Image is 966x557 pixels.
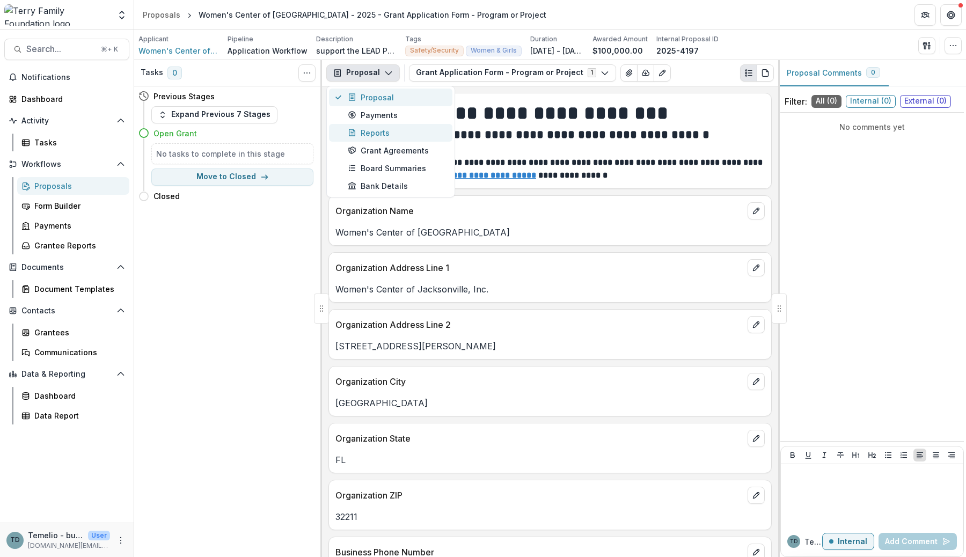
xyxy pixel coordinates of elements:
div: Grant Agreements [348,145,446,156]
div: Form Builder [34,200,121,211]
div: Proposal [348,92,446,103]
p: 32211 [335,510,765,523]
div: Document Templates [34,283,121,295]
p: Filter: [785,95,807,108]
button: Expand Previous 7 Stages [151,106,277,123]
span: Internal ( 0 ) [846,95,896,108]
a: Proposals [17,177,129,195]
button: edit [748,259,765,276]
p: Organization State [335,432,743,445]
button: Bullet List [882,449,895,461]
p: Organization ZIP [335,489,743,502]
div: Dashboard [21,93,121,105]
button: Open Activity [4,112,129,129]
p: [GEOGRAPHIC_DATA] [335,397,765,409]
button: Add Comment [879,533,957,550]
a: Document Templates [17,280,129,298]
button: Proposal [326,64,400,82]
p: Applicant [138,34,169,44]
span: Notifications [21,73,125,82]
p: 2025-4197 [656,45,699,56]
span: Women & Girls [471,47,517,54]
p: Awarded Amount [592,34,648,44]
button: Underline [802,449,815,461]
p: Tags [405,34,421,44]
button: Bold [786,449,799,461]
h4: Open Grant [153,128,197,139]
a: Dashboard [17,387,129,405]
p: User [88,531,110,540]
div: Temelio - bug debugging [790,539,797,544]
a: Proposals [138,7,185,23]
p: Organization City [335,375,743,388]
p: Organization Address Line 2 [335,318,743,331]
div: Grantees [34,327,121,338]
p: Internal [838,537,867,546]
a: Grantee Reports [17,237,129,254]
div: Women's Center of [GEOGRAPHIC_DATA] - 2025 - Grant Application Form - Program or Project [199,9,546,20]
button: Notifications [4,69,129,86]
div: ⌘ + K [99,43,120,55]
p: No comments yet [785,121,960,133]
h3: Tasks [141,68,163,77]
button: Move to Closed [151,168,313,186]
button: Internal [822,533,874,550]
p: Women's Center of [GEOGRAPHIC_DATA] [335,226,765,239]
span: Activity [21,116,112,126]
p: support the LEAD Program [316,45,397,56]
a: Women's Center of [GEOGRAPHIC_DATA] [138,45,219,56]
button: Align Center [930,449,942,461]
a: Grantees [17,324,129,341]
div: Temelio - bug debugging [10,537,20,544]
h5: No tasks to complete in this stage [156,148,309,159]
button: Open entity switcher [114,4,129,26]
span: Search... [26,44,94,54]
button: Ordered List [897,449,910,461]
div: Bank Details [348,180,446,192]
span: 0 [871,69,875,76]
img: Terry Family Foundation logo [4,4,110,26]
p: [DOMAIN_NAME][EMAIL_ADDRESS][DOMAIN_NAME] [28,541,110,551]
button: Heading 2 [866,449,879,461]
span: Safety/Security [410,47,459,54]
button: Toggle View Cancelled Tasks [298,64,316,82]
p: Organization Address Line 1 [335,261,743,274]
button: Open Workflows [4,156,129,173]
p: Temelio - [804,536,822,547]
a: Payments [17,217,129,234]
div: Grantee Reports [34,240,121,251]
button: edit [748,316,765,333]
button: Italicize [818,449,831,461]
p: $100,000.00 [592,45,643,56]
button: Align Right [945,449,958,461]
button: Search... [4,39,129,60]
a: Data Report [17,407,129,424]
span: 0 [167,67,182,79]
nav: breadcrumb [138,7,551,23]
span: Workflows [21,160,112,169]
p: Temelio - bug debugging [28,530,84,541]
button: Plaintext view [740,64,757,82]
span: Documents [21,263,112,272]
div: Reports [348,127,446,138]
button: Edit as form [654,64,671,82]
p: [DATE] - [DATE] [530,45,584,56]
div: Communications [34,347,121,358]
span: All ( 0 ) [811,95,841,108]
p: Internal Proposal ID [656,34,719,44]
span: External ( 0 ) [900,95,951,108]
a: Communications [17,343,129,361]
a: Dashboard [4,90,129,108]
h4: Previous Stages [153,91,215,102]
div: Dashboard [34,390,121,401]
div: Proposals [34,180,121,192]
button: Get Help [940,4,962,26]
p: [STREET_ADDRESS][PERSON_NAME] [335,340,765,353]
button: edit [748,373,765,390]
a: Form Builder [17,197,129,215]
button: More [114,534,127,547]
button: Grant Application Form - Program or Project1 [409,64,616,82]
div: Tasks [34,137,121,148]
div: Proposals [143,9,180,20]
